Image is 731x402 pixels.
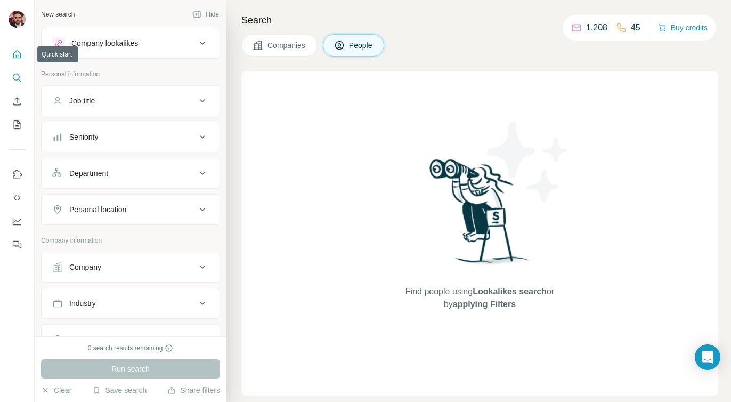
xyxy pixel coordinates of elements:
div: Seniority [69,132,98,142]
img: Avatar [9,11,26,28]
button: Quick start [9,45,26,64]
button: HQ location [42,327,220,352]
span: Companies [267,40,306,51]
div: HQ location [69,334,108,345]
div: Company [69,262,101,272]
p: 45 [631,21,640,34]
button: Use Surfe on LinkedIn [9,165,26,184]
p: 1,208 [586,21,607,34]
div: Department [69,168,108,179]
div: New search [41,10,75,19]
button: Hide [185,6,226,22]
button: Buy credits [658,20,708,35]
button: Dashboard [9,212,26,231]
span: People [349,40,373,51]
div: 0 search results remaining [88,343,174,353]
h4: Search [241,13,718,28]
span: Find people using or by [394,285,565,311]
span: Lookalikes search [473,287,547,296]
div: Industry [69,298,96,309]
button: Share filters [167,385,220,396]
button: Industry [42,291,220,316]
button: My lists [9,115,26,134]
img: Surfe Illustration - Stars [480,114,576,210]
button: Use Surfe API [9,188,26,207]
button: Feedback [9,235,26,254]
div: Open Intercom Messenger [695,344,720,370]
button: Job title [42,88,220,114]
button: Company [42,254,220,280]
button: Department [42,160,220,186]
button: Search [9,68,26,87]
div: Job title [69,95,95,106]
p: Personal information [41,69,220,79]
button: Personal location [42,197,220,222]
button: Company lookalikes [42,30,220,56]
button: Save search [92,385,147,396]
p: Company information [41,236,220,245]
button: Enrich CSV [9,92,26,111]
span: applying Filters [453,300,516,309]
img: Surfe Illustration - Woman searching with binoculars [425,156,535,275]
div: Company lookalikes [71,38,138,49]
div: Personal location [69,204,126,215]
button: Clear [41,385,71,396]
button: Seniority [42,124,220,150]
